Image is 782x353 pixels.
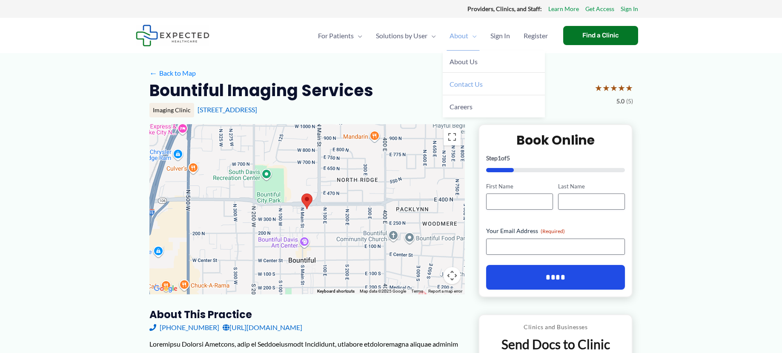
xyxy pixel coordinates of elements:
img: Expected Healthcare Logo - side, dark font, small [136,25,209,46]
a: [PHONE_NUMBER] [149,321,219,334]
span: 1 [498,154,501,162]
span: ← [149,69,158,77]
a: Contact Us [443,73,545,95]
span: 5 [507,154,510,162]
span: Contact Us [450,80,483,88]
span: Menu Toggle [468,21,477,51]
span: ★ [625,80,633,96]
p: Send Docs to Clinic [486,336,626,353]
span: ★ [595,80,602,96]
span: Solutions by User [376,21,427,51]
p: Clinics and Businesses [486,322,626,333]
button: Map camera controls [444,267,461,284]
span: Sign In [490,21,510,51]
strong: Providers, Clinics, and Staff: [467,5,542,12]
label: Last Name [558,182,625,191]
span: About Us [450,57,478,65]
button: Keyboard shortcuts [317,288,355,294]
h2: Book Online [486,132,625,148]
a: ←Back to Map [149,67,196,80]
h3: About this practice [149,308,465,321]
a: Get Access [585,3,614,14]
span: Menu Toggle [354,21,362,51]
button: Toggle fullscreen view [444,128,461,145]
a: Open this area in Google Maps (opens a new window) [152,283,180,294]
span: (5) [626,96,633,107]
a: Solutions by UserMenu Toggle [369,21,443,51]
a: [STREET_ADDRESS] [198,105,257,114]
a: For PatientsMenu Toggle [311,21,369,51]
span: About [450,21,468,51]
a: Sign In [484,21,517,51]
span: Map data ©2025 Google [360,289,406,293]
p: Step of [486,155,625,161]
a: About Us [443,51,545,73]
a: Report a map error [428,289,462,293]
a: Find a Clinic [563,26,638,45]
nav: Primary Site Navigation [311,21,555,51]
span: 5.0 [616,96,624,107]
span: ★ [602,80,610,96]
a: AboutMenu Toggle [443,21,484,51]
span: ★ [618,80,625,96]
a: Terms [411,289,423,293]
span: Menu Toggle [427,21,436,51]
span: For Patients [318,21,354,51]
div: Imaging Clinic [149,103,194,117]
img: Google [152,283,180,294]
a: Careers [443,95,545,117]
span: ★ [610,80,618,96]
a: [URL][DOMAIN_NAME] [223,321,302,334]
a: Register [517,21,555,51]
a: Sign In [621,3,638,14]
span: Register [524,21,548,51]
span: Careers [450,102,473,111]
span: (Required) [541,228,565,234]
label: Your Email Address [486,227,625,235]
h2: Bountiful Imaging Services [149,80,373,101]
label: First Name [486,182,553,191]
a: Learn More [548,3,579,14]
